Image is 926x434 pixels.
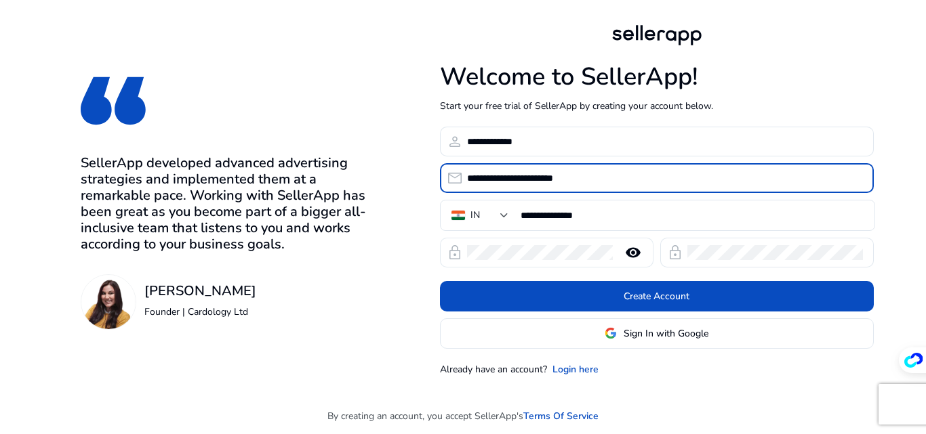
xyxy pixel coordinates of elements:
img: google-logo.svg [605,327,617,339]
span: Create Account [624,289,689,303]
h3: SellerApp developed advanced advertising strategies and implemented them at a remarkable pace. Wo... [81,155,370,253]
a: Terms Of Service [523,409,599,423]
mat-icon: remove_red_eye [617,244,649,261]
button: Create Account [440,281,874,311]
span: email [447,170,463,186]
div: IN [470,208,480,223]
span: person [447,133,463,150]
p: Already have an account? [440,362,547,376]
p: Start your free trial of SellerApp by creating your account below. [440,99,874,113]
h3: [PERSON_NAME] [144,283,256,299]
a: Login here [552,362,599,376]
button: Sign In with Google [440,318,874,349]
span: lock [447,244,463,261]
h1: Welcome to SellerApp! [440,62,874,91]
span: lock [667,244,683,261]
span: Sign In with Google [624,326,708,341]
p: Founder | Cardology Ltd [144,305,256,319]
